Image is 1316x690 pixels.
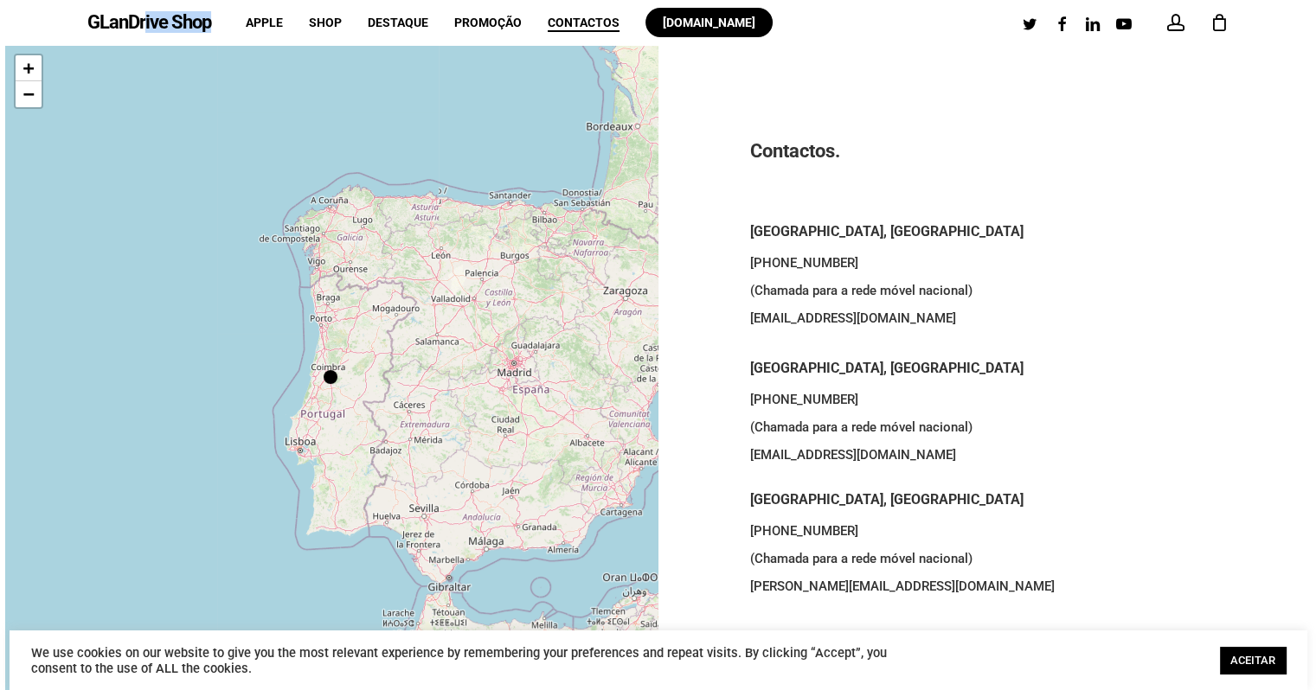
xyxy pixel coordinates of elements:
[31,645,909,676] div: We use cookies on our website to give you the most relevant experience by remembering your prefer...
[246,16,283,29] a: Apple
[750,386,1219,489] p: [PHONE_NUMBER] (Chamada para a rede móvel nacional) [EMAIL_ADDRESS][DOMAIN_NAME]
[309,16,342,29] a: Shop
[1210,13,1229,32] a: Cart
[750,249,1219,352] p: [PHONE_NUMBER] (Chamada para a rede móvel nacional) [EMAIL_ADDRESS][DOMAIN_NAME]
[16,55,42,81] a: Zoom in
[750,220,1219,243] h5: [GEOGRAPHIC_DATA], [GEOGRAPHIC_DATA]
[663,16,755,29] span: [DOMAIN_NAME]
[548,16,619,29] a: Contactos
[750,137,1219,166] h3: Contactos.
[368,16,428,29] a: Destaque
[750,357,1219,380] h5: [GEOGRAPHIC_DATA], [GEOGRAPHIC_DATA]
[22,57,34,79] span: +
[750,489,1219,511] h5: [GEOGRAPHIC_DATA], [GEOGRAPHIC_DATA]
[22,83,34,105] span: −
[645,16,773,29] a: [DOMAIN_NAME]
[1220,647,1286,674] a: ACEITAR
[87,13,211,32] a: GLanDrive Shop
[16,81,42,107] a: Zoom out
[454,16,522,29] a: Promoção
[750,517,1219,600] p: [PHONE_NUMBER] (Chamada para a rede móvel nacional) [PERSON_NAME][EMAIL_ADDRESS][DOMAIN_NAME]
